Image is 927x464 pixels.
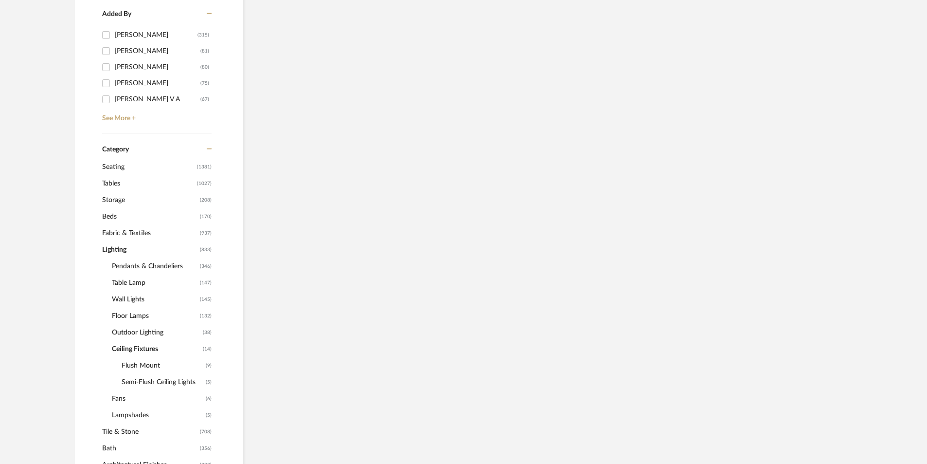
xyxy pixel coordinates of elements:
[200,441,212,456] span: (356)
[197,159,212,175] span: (1381)
[200,59,209,75] div: (80)
[102,175,195,192] span: Tables
[102,440,197,457] span: Bath
[200,424,212,440] span: (708)
[102,192,197,208] span: Storage
[115,92,200,107] div: [PERSON_NAME] V A
[206,408,212,423] span: (5)
[102,241,197,258] span: Lighting
[203,325,212,340] span: (38)
[112,308,197,324] span: Floor Lamps
[112,390,203,407] span: Fans
[102,159,195,175] span: Seating
[102,225,197,241] span: Fabric & Textiles
[200,292,212,307] span: (145)
[102,11,131,18] span: Added By
[115,59,200,75] div: [PERSON_NAME]
[197,27,209,43] div: (315)
[200,275,212,291] span: (147)
[122,374,203,390] span: Semi-Flush Ceiling Lights
[200,225,212,241] span: (937)
[200,209,212,224] span: (170)
[112,324,200,341] span: Outdoor Lighting
[206,391,212,407] span: (6)
[115,75,200,91] div: [PERSON_NAME]
[200,242,212,258] span: (833)
[200,92,209,107] div: (67)
[102,208,197,225] span: Beds
[200,259,212,274] span: (346)
[206,358,212,373] span: (9)
[112,291,197,308] span: Wall Lights
[122,357,203,374] span: Flush Mount
[112,275,197,291] span: Table Lamp
[112,407,203,424] span: Lampshades
[102,424,197,440] span: Tile & Stone
[115,27,197,43] div: [PERSON_NAME]
[112,341,200,357] span: Ceiling Fixtures
[206,374,212,390] span: (5)
[100,107,212,123] a: See More +
[102,146,129,154] span: Category
[197,176,212,191] span: (1027)
[200,192,212,208] span: (208)
[203,341,212,357] span: (14)
[112,258,197,275] span: Pendants & Chandeliers
[200,75,209,91] div: (75)
[115,43,200,59] div: [PERSON_NAME]
[200,308,212,324] span: (132)
[200,43,209,59] div: (81)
